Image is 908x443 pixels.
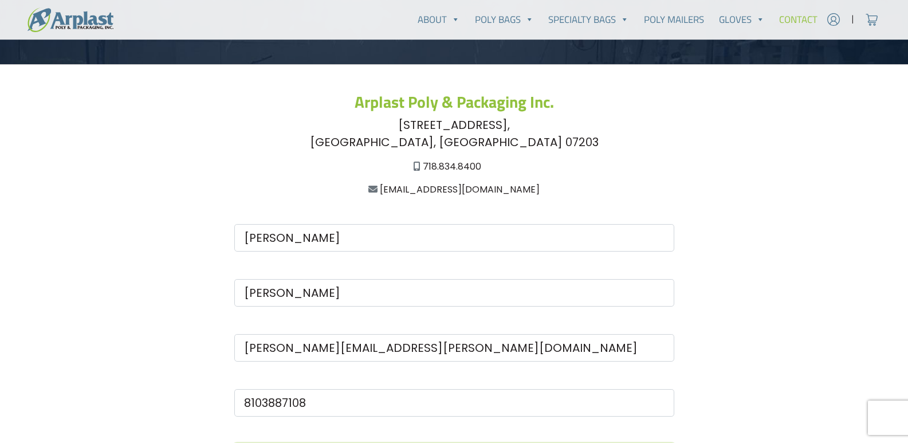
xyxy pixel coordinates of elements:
[83,116,826,151] div: [STREET_ADDRESS], [GEOGRAPHIC_DATA], [GEOGRAPHIC_DATA] 07203
[234,389,674,417] input: Phone
[851,13,854,26] span: |
[541,8,637,31] a: Specialty Bags
[234,279,674,307] input: Last Name
[467,8,541,31] a: Poly Bags
[234,224,674,252] input: First Name
[234,334,674,362] input: Email
[712,8,772,31] a: Gloves
[27,7,113,32] img: logo
[423,160,481,173] a: 718.834.8400
[636,8,712,31] a: Poly Mailers
[380,183,540,196] a: [EMAIL_ADDRESS][DOMAIN_NAME]
[83,92,826,112] h3: Arplast Poly & Packaging Inc.
[772,8,825,31] a: Contact
[410,8,467,31] a: About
